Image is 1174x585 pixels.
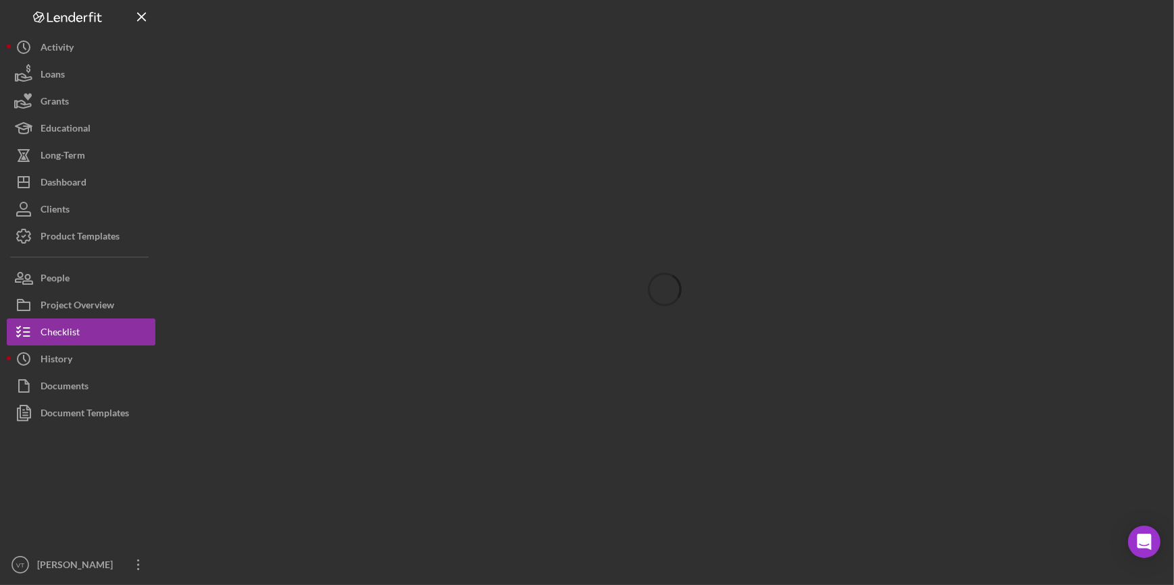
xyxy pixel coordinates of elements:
div: Long-Term [41,142,85,172]
button: Clients [7,196,155,223]
div: Project Overview [41,291,114,322]
text: VT [16,561,24,569]
button: Project Overview [7,291,155,318]
div: Loans [41,61,65,91]
button: Checklist [7,318,155,345]
div: Educational [41,115,91,145]
button: Dashboard [7,169,155,196]
div: Product Templates [41,223,120,253]
button: History [7,345,155,372]
button: Document Templates [7,399,155,426]
button: Loans [7,61,155,88]
div: Clients [41,196,70,226]
button: Documents [7,372,155,399]
div: People [41,264,70,295]
div: Document Templates [41,399,129,430]
button: Product Templates [7,223,155,250]
button: Activity [7,34,155,61]
div: History [41,345,72,376]
button: VT[PERSON_NAME] [7,551,155,578]
div: Grants [41,88,69,118]
div: Dashboard [41,169,86,199]
div: Open Intercom Messenger [1128,526,1160,558]
button: People [7,264,155,291]
button: Long-Term [7,142,155,169]
div: Activity [41,34,74,64]
div: Documents [41,372,88,403]
div: [PERSON_NAME] [34,551,122,582]
button: Grants [7,88,155,115]
div: Checklist [41,318,80,349]
button: Educational [7,115,155,142]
